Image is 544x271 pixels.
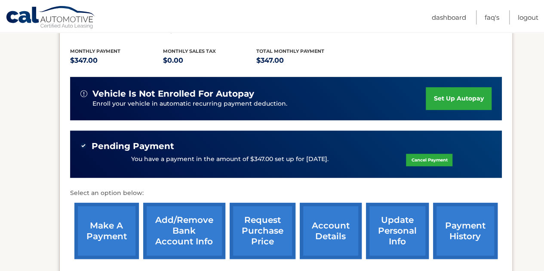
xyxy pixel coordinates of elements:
p: Enroll your vehicle in automatic recurring payment deduction. [92,99,426,109]
p: You have a payment in the amount of $347.00 set up for [DATE]. [131,155,329,164]
a: Add/Remove bank account info [143,203,225,259]
p: $347.00 [70,55,163,67]
a: make a payment [74,203,139,259]
span: Monthly Payment [70,48,120,54]
span: Pending Payment [92,141,174,152]
p: $347.00 [256,55,350,67]
a: Cancel Payment [406,154,452,166]
a: Dashboard [432,10,466,24]
a: set up autopay [426,87,491,110]
a: account details [300,203,362,259]
span: Total Monthly Payment [256,48,324,54]
a: FAQ's [485,10,499,24]
a: Logout [518,10,538,24]
p: Select an option below: [70,188,502,198]
a: request purchase price [230,203,295,259]
span: Monthly sales Tax [163,48,216,54]
span: vehicle is not enrolled for autopay [92,88,254,99]
a: Cal Automotive [6,6,96,30]
p: $0.00 [163,55,256,67]
a: update personal info [366,203,429,259]
img: alert-white.svg [80,90,87,97]
a: payment history [433,203,498,259]
img: check-green.svg [80,143,86,149]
